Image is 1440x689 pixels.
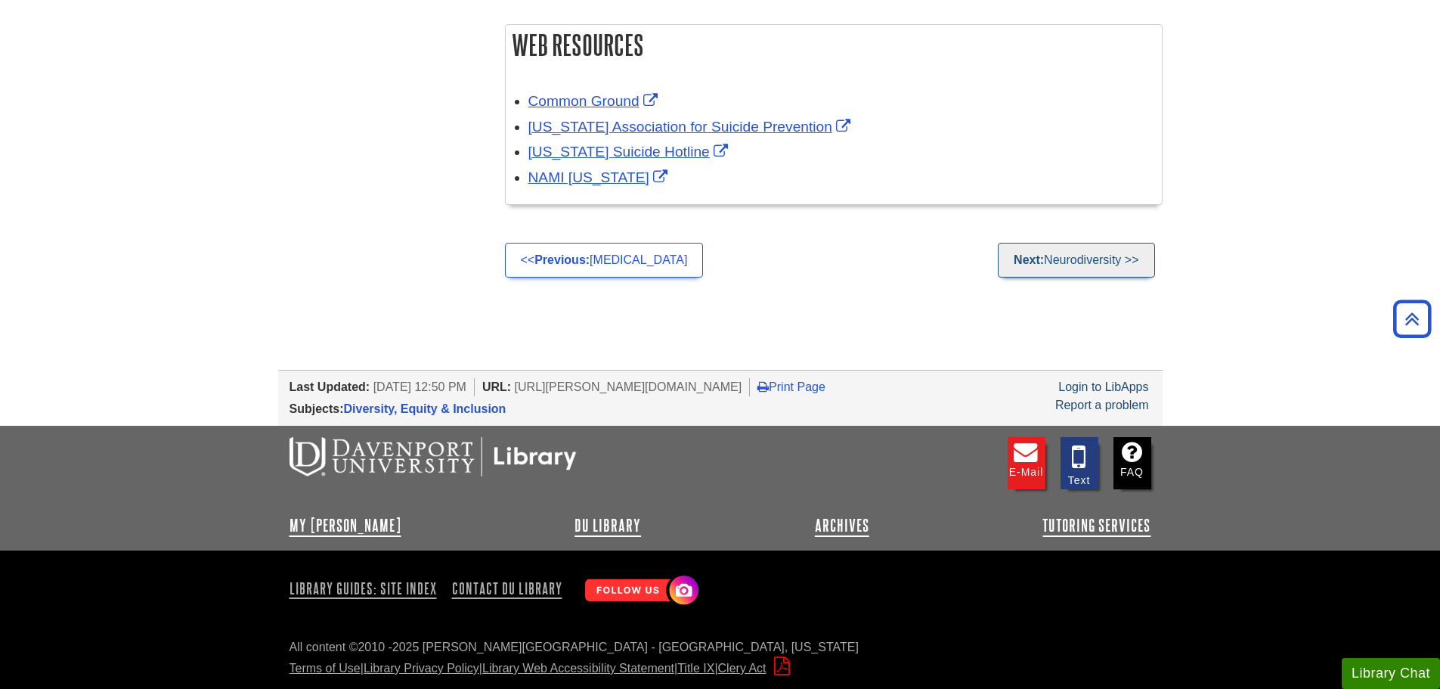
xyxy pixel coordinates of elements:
[364,662,479,675] a: Library Privacy Policy
[1388,309,1436,329] a: Back to Top
[578,570,702,613] img: Follow Us! Instagram
[677,662,714,675] a: Title IX
[290,638,1151,678] div: All content ©2010 - 2025 [PERSON_NAME][GEOGRAPHIC_DATA] - [GEOGRAPHIC_DATA], [US_STATE] | | | |
[1042,517,1150,535] a: Tutoring Services
[528,169,671,185] a: Link opens in new window
[290,662,361,675] a: Terms of Use
[574,517,641,535] a: DU Library
[290,402,344,415] span: Subjects:
[998,243,1154,278] a: Next:Neurodiversity >>
[757,380,825,393] a: Print Page
[1342,658,1440,689] button: Library Chat
[290,437,577,476] img: DU Libraries
[373,380,466,393] span: [DATE] 12:50 PM
[718,662,790,675] a: Clery Act
[1014,253,1044,266] strong: Next:
[757,380,769,393] i: Print Page
[482,662,674,675] a: Library Web Accessibility Statement
[1008,437,1045,489] a: E-mail
[528,119,854,135] a: Link opens in new window
[528,144,732,160] a: Link opens in new window
[506,25,1162,65] h2: Web Resources
[1058,380,1148,393] a: Login to LibApps
[815,517,869,535] a: Archives
[290,576,443,601] a: Library Guides: Site Index
[1113,437,1151,489] a: FAQ
[1055,399,1149,411] a: Report a problem
[446,576,568,601] a: Contact DU Library
[505,243,704,278] a: <<Previous:[MEDICAL_DATA]
[1061,437,1098,489] a: Text
[344,402,506,415] a: Diversity, Equity & Inclusion
[482,380,511,393] span: URL:
[515,380,742,393] span: [URL][PERSON_NAME][DOMAIN_NAME]
[290,517,401,535] a: My [PERSON_NAME]
[290,380,370,393] span: Last Updated:
[534,253,590,266] strong: Previous:
[528,93,661,109] a: Link opens in new window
